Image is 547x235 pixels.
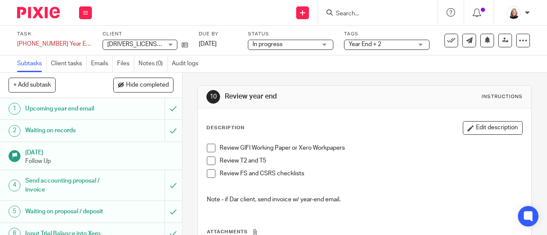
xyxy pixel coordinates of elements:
a: Client tasks [51,55,87,72]
a: Emails [91,55,113,72]
a: Files [117,55,134,72]
h1: [DATE] [25,146,174,157]
div: Instructions [482,93,523,100]
label: Status [248,31,333,38]
h1: Review year end [225,92,383,101]
div: [PHONE_NUMBER] Year End - Ad Hoc [17,40,92,48]
label: Due by [199,31,237,38]
span: Hide completed [126,82,169,89]
div: 10 [206,90,220,104]
h1: Upcoming year end email [25,102,112,115]
h1: Waiting on records [25,124,112,137]
p: Description [206,125,244,131]
button: Hide completed [113,78,174,92]
p: Review FS and CSRS checklists [220,169,522,178]
button: Edit description [463,121,523,135]
p: Follow Up [25,157,174,165]
a: Audit logs [172,55,203,72]
h1: Send accounting proposal / invoice [25,174,112,196]
label: Client [103,31,188,38]
button: + Add subtask [9,78,56,92]
input: Search [335,10,412,18]
p: Review GIFI Working Paper or Xero Workpapers [220,144,522,152]
span: Year End + 2 [349,41,381,47]
h1: Waiting on proposal / deposit [25,205,112,218]
span: [DRIVERS_LICENSE_NUMBER] Alberta Ltd. ([PERSON_NAME]) - O/A [PERSON_NAME] River Inspection Services [107,41,406,47]
div: 2 [9,125,21,137]
div: 4 [9,180,21,191]
div: 1 [9,103,21,115]
div: 08-2021-2023 Year End - Ad Hoc [17,40,92,48]
p: Review T2 and T5 [220,157,522,165]
label: Task [17,31,92,38]
span: Attachments [207,229,248,234]
img: Pixie [17,7,60,18]
img: Screenshot%202023-11-02%20134555.png [507,6,521,20]
a: Notes (0) [138,55,168,72]
p: Note - if Dar client, send invoice w/ year-end email. [207,195,522,204]
a: Subtasks [17,55,47,72]
span: [DATE] [199,41,217,47]
label: Tags [344,31,429,38]
div: 5 [9,206,21,218]
span: In progress [253,41,282,47]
